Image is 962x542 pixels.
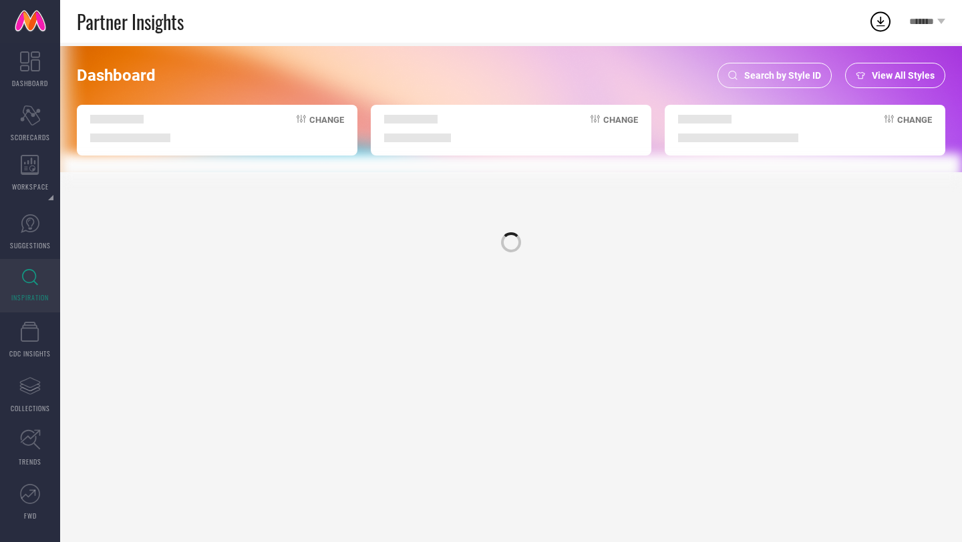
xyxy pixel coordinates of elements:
span: Change [309,115,344,142]
span: Change [603,115,638,142]
span: SCORECARDS [11,132,50,142]
span: FWD [24,511,37,521]
span: Search by Style ID [744,70,821,81]
span: View All Styles [872,70,935,81]
div: Open download list [868,9,893,33]
span: TRENDS [19,457,41,467]
span: SUGGESTIONS [10,240,51,250]
span: Partner Insights [77,8,184,35]
span: CDC INSIGHTS [9,348,51,358]
span: WORKSPACE [12,182,49,192]
span: Change [897,115,932,142]
span: Dashboard [77,66,156,85]
span: COLLECTIONS [11,403,50,413]
span: INSPIRATION [11,292,49,302]
span: DASHBOARD [12,78,48,88]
